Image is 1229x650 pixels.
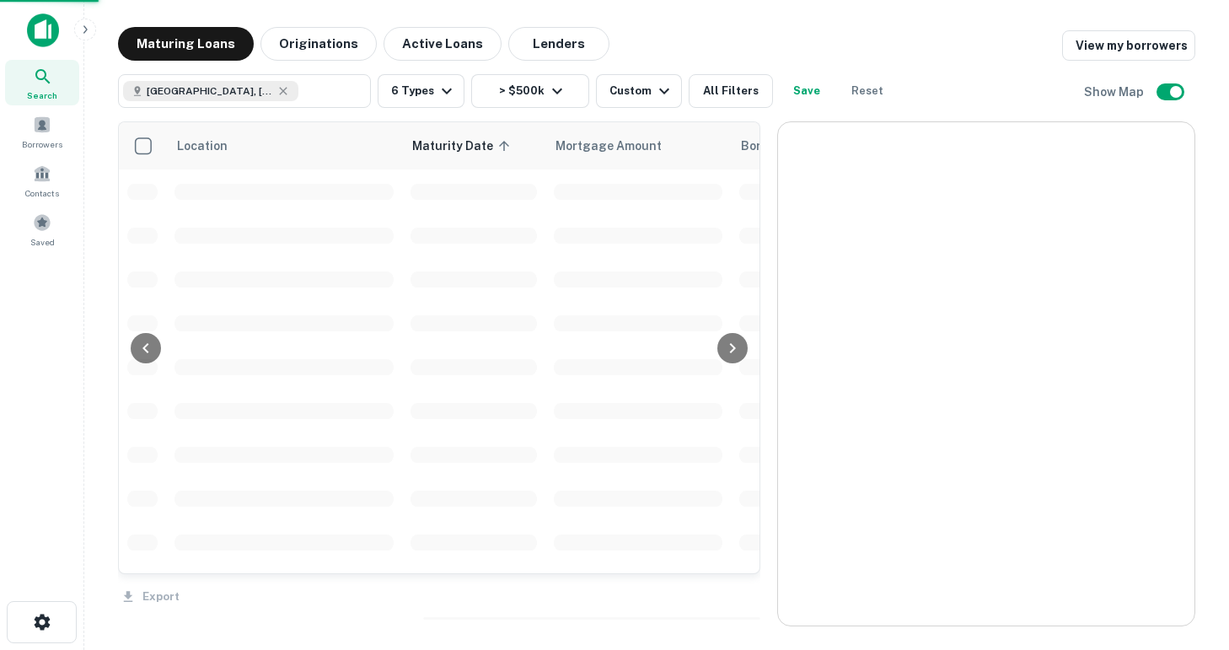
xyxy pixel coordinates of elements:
button: Active Loans [384,27,502,61]
button: Custom [596,74,682,108]
button: 6 Types [378,74,464,108]
button: Reset [840,74,894,108]
div: Custom [609,81,674,101]
iframe: Chat Widget [1145,515,1229,596]
a: Saved [5,207,79,252]
span: Borrowers [22,137,62,151]
span: Contacts [25,186,59,200]
h6: Show Map [1084,83,1146,101]
span: Maturity Date [412,136,515,156]
th: Location [166,122,402,169]
img: capitalize-icon.png [27,13,59,47]
button: Save your search to get updates of matches that match your search criteria. [780,74,834,108]
a: Search [5,60,79,105]
span: Search [27,89,57,102]
button: Originations [260,27,377,61]
a: Borrowers [5,109,79,154]
div: 0 [778,122,1194,626]
a: Contacts [5,158,79,203]
span: [GEOGRAPHIC_DATA], [GEOGRAPHIC_DATA], [GEOGRAPHIC_DATA] [147,83,273,99]
span: Saved [30,235,55,249]
th: Mortgage Amount [545,122,731,169]
span: Mortgage Amount [555,136,684,156]
span: Location [176,136,228,156]
button: Maturing Loans [118,27,254,61]
button: Lenders [508,27,609,61]
button: All Filters [689,74,773,108]
button: > $500k [471,74,589,108]
th: Maturity Date [402,122,545,169]
a: View my borrowers [1062,30,1195,61]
